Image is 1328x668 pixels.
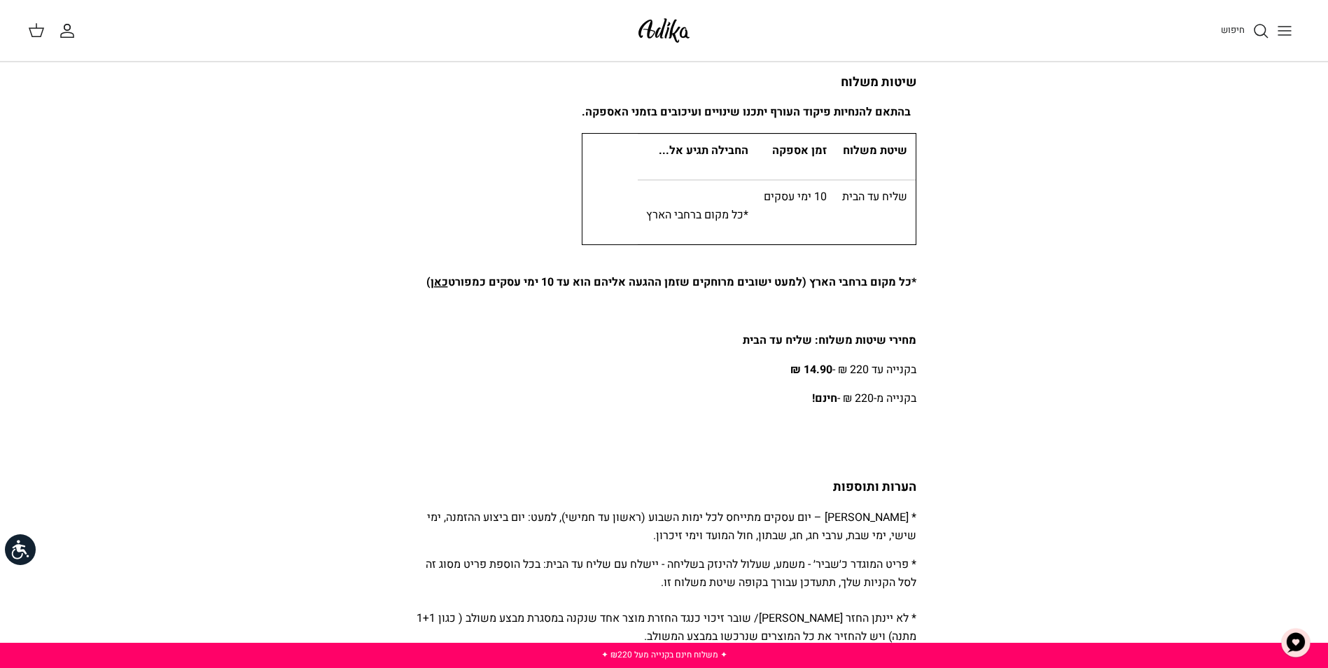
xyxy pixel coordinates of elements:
a: ✦ משלוח חינם בקנייה מעל ₪220 ✦ [601,648,727,661]
p: בקנייה מ-220 ₪ - [412,390,916,408]
a: החשבון שלי [59,22,81,39]
strong: 14 [804,361,816,378]
strong: החבילה תגיע אל... [659,142,748,159]
p: בקנייה עד 220 ₪ - [412,361,916,380]
strong: .90 ₪ [790,361,832,378]
span: חיפוש [1221,23,1245,36]
span: * פריט המוגדר כ׳שביר׳ - משמע, שעלול להינזק בשליחה - יישלח עם שליח עד הבית: בכל הוספת פריט מסוג זה... [417,556,916,644]
strong: מחירי שיטות משלוח: שליח עד הבית [743,332,916,349]
strong: שיטות משלוח [841,73,916,92]
span: * [PERSON_NAME] – יום עסקים מתייחס לכל ימות השבוע (ראשון עד חמישי), למעט: יום ביצוע ההזמנה, ימי ש... [427,509,916,544]
strong: חינם! [812,390,837,407]
strong: *כל מקום ברחבי הארץ (למעט ישובים מרוחקים שזמן ההגעה אליהם הוא עד 10 ימי עסקים כמפורט ) [426,274,916,291]
strong: הערות ותוספות [833,478,916,496]
button: צ'אט [1275,622,1317,664]
strong: שיטת משלוח [843,142,907,159]
strong: זמן אספקה [772,142,827,159]
a: כאן [431,274,448,291]
span: 10 ימי עסקים [764,188,827,205]
p: שליח עד הבית [842,188,907,207]
strong: בהתאם להנחיות פיקוד העורף יתכנו שינויים ועיכובים בזמני האספקה. [582,104,911,120]
img: Adika IL [634,14,694,47]
button: Toggle menu [1269,15,1300,46]
a: חיפוש [1221,22,1269,39]
p: *כל מקום ברחבי הארץ [646,188,748,224]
